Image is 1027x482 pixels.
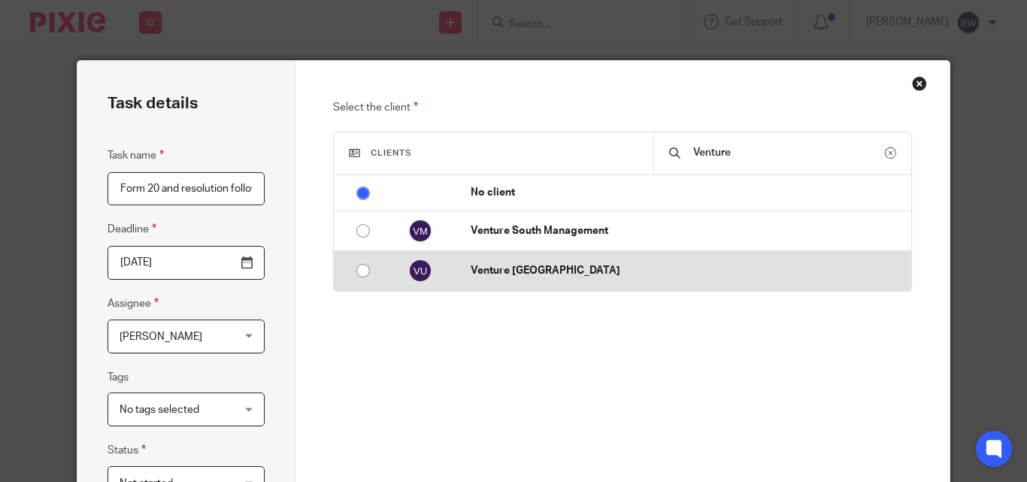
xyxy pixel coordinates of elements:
span: No tags selected [120,405,199,415]
input: Task name [108,172,265,206]
h2: Task details [108,91,198,117]
span: Clients [371,149,412,157]
label: Tags [108,370,129,385]
label: Deadline [108,220,156,238]
p: Venture South Management [471,223,904,238]
span: [PERSON_NAME] [120,332,202,342]
input: Search... [692,144,884,161]
div: Close this dialog window [912,76,927,91]
img: svg%3E [408,259,432,283]
img: svg%3E [408,219,432,243]
label: Task name [108,147,164,164]
label: Assignee [108,295,159,312]
input: Pick a date [108,246,265,280]
p: Select the client [333,99,911,117]
p: Venture [GEOGRAPHIC_DATA] [471,263,904,278]
p: No client [471,185,904,200]
label: Status [108,441,146,459]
